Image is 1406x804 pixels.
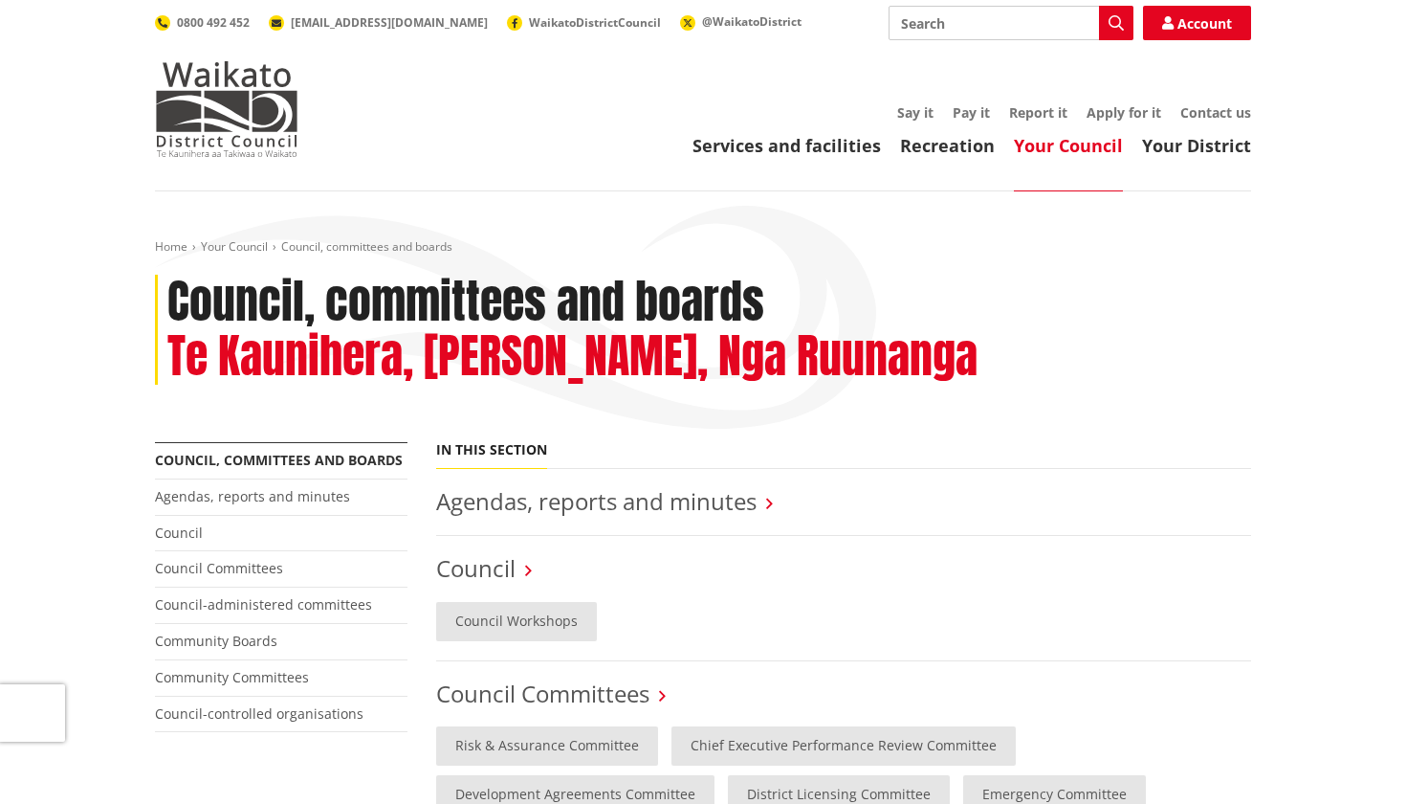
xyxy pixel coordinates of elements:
[177,14,250,31] span: 0800 492 452
[201,238,268,255] a: Your Council
[702,13,802,30] span: @WaikatoDistrict
[155,668,309,686] a: Community Committees
[1180,103,1251,122] a: Contact us
[167,329,978,385] h2: Te Kaunihera, [PERSON_NAME], Nga Ruunanga
[436,602,597,641] a: Council Workshops
[436,442,547,458] h5: In this section
[436,678,649,709] a: Council Committees
[1142,134,1251,157] a: Your District
[436,485,757,517] a: Agendas, reports and minutes
[507,14,661,31] a: WaikatoDistrictCouncil
[155,14,250,31] a: 0800 492 452
[155,632,277,650] a: Community Boards
[269,14,488,31] a: [EMAIL_ADDRESS][DOMAIN_NAME]
[155,524,203,542] a: Council
[155,451,403,469] a: Council, committees and boards
[1009,103,1067,122] a: Report it
[900,134,995,157] a: Recreation
[436,552,516,584] a: Council
[155,704,363,723] a: Council-controlled organisations
[680,13,802,30] a: @WaikatoDistrict
[1143,6,1251,40] a: Account
[953,103,990,122] a: Pay it
[436,726,658,766] a: Risk & Assurance Committee
[155,238,187,255] a: Home
[692,134,881,157] a: Services and facilities
[1014,134,1123,157] a: Your Council
[155,61,298,157] img: Waikato District Council - Te Kaunihera aa Takiwaa o Waikato
[291,14,488,31] span: [EMAIL_ADDRESS][DOMAIN_NAME]
[155,487,350,505] a: Agendas, reports and minutes
[167,275,764,330] h1: Council, committees and boards
[155,595,372,614] a: Council-administered committees
[1087,103,1161,122] a: Apply for it
[671,726,1016,766] a: Chief Executive Performance Review Committee
[889,6,1133,40] input: Search input
[281,238,452,255] span: Council, committees and boards
[155,559,283,577] a: Council Committees
[155,239,1251,256] nav: breadcrumb
[529,14,661,31] span: WaikatoDistrictCouncil
[897,103,934,122] a: Say it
